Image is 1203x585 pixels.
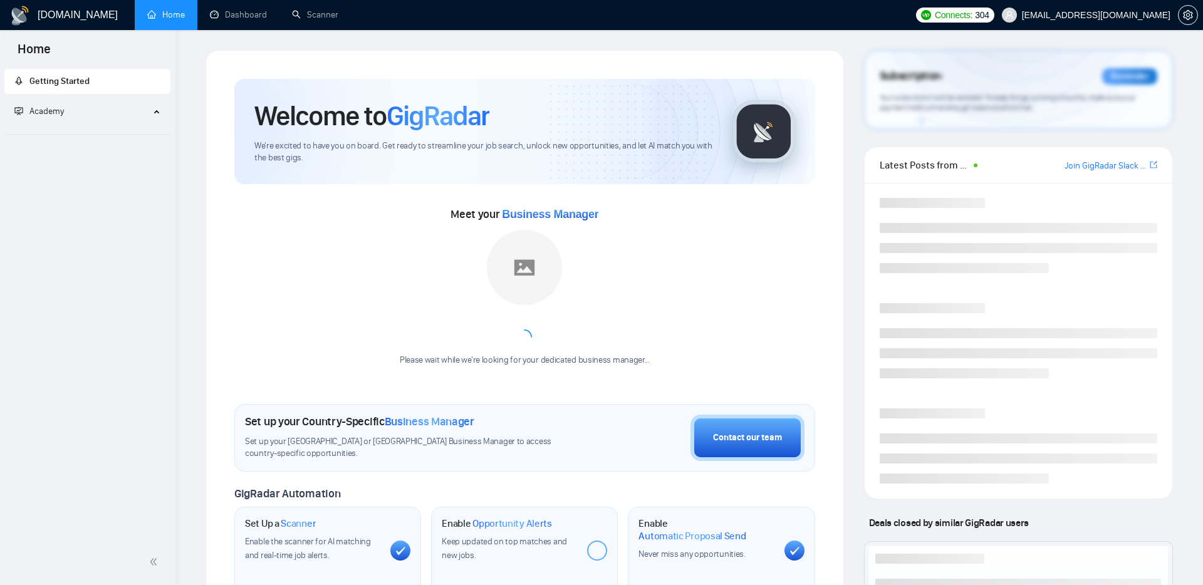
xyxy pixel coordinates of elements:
[29,106,64,116] span: Academy
[975,8,989,22] span: 304
[638,530,746,542] span: Automatic Proposal Send
[1065,159,1147,173] a: Join GigRadar Slack Community
[472,517,552,530] span: Opportunity Alerts
[14,106,64,116] span: Academy
[638,517,774,542] h1: Enable
[1178,5,1198,25] button: setting
[442,536,567,561] span: Keep updated on top matches and new jobs.
[149,556,162,568] span: double-left
[281,517,316,530] span: Scanner
[254,140,712,164] span: We're excited to have you on board. Get ready to streamline your job search, unlock new opportuni...
[487,230,562,305] img: placeholder.png
[880,66,942,87] span: Subscription
[10,6,30,26] img: logo
[1179,10,1197,20] span: setting
[387,99,489,133] span: GigRadar
[245,436,581,460] span: Set up your [GEOGRAPHIC_DATA] or [GEOGRAPHIC_DATA] Business Manager to access country-specific op...
[234,487,340,500] span: GigRadar Automation
[385,415,474,428] span: Business Manager
[392,355,657,366] div: Please wait while we're looking for your dedicated business manager...
[450,207,598,221] span: Meet your
[1005,11,1014,19] span: user
[4,129,170,137] li: Academy Homepage
[864,512,1034,534] span: Deals closed by similar GigRadar users
[245,517,316,530] h1: Set Up a
[1150,159,1157,171] a: export
[502,208,598,220] span: Business Manager
[935,8,972,22] span: Connects:
[1102,68,1157,85] div: Reminder
[245,415,474,428] h1: Set up your Country-Specific
[921,10,931,20] img: upwork-logo.png
[147,9,185,20] a: homeHome
[29,76,90,86] span: Getting Started
[14,106,23,115] span: fund-projection-screen
[690,415,805,461] button: Contact our team
[254,99,489,133] h1: Welcome to
[638,549,745,559] span: Never miss any opportunities.
[713,431,782,445] div: Contact our team
[245,536,371,561] span: Enable the scanner for AI matching and real-time job alerts.
[880,93,1135,113] span: Your subscription will be renewed. To keep things running smoothly, make sure your payment method...
[517,329,532,344] span: loading
[880,157,971,173] span: Latest Posts from the GigRadar Community
[210,9,267,20] a: dashboardDashboard
[732,100,795,163] img: gigradar-logo.png
[442,517,552,530] h1: Enable
[1178,10,1198,20] a: setting
[14,76,23,85] span: rocket
[4,69,170,94] li: Getting Started
[8,40,61,66] span: Home
[1150,160,1157,170] span: export
[292,9,338,20] a: searchScanner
